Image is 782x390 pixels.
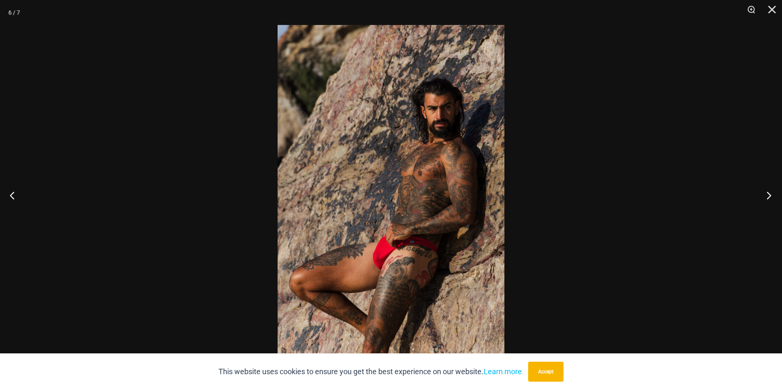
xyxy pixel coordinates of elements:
img: Coral Coast Red Spot 005 Thong 08 [278,25,504,365]
a: Learn more [484,367,522,376]
p: This website uses cookies to ensure you get the best experience on our website. [218,365,522,378]
button: Next [751,174,782,216]
div: 6 / 7 [8,6,20,19]
button: Accept [528,362,564,382]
